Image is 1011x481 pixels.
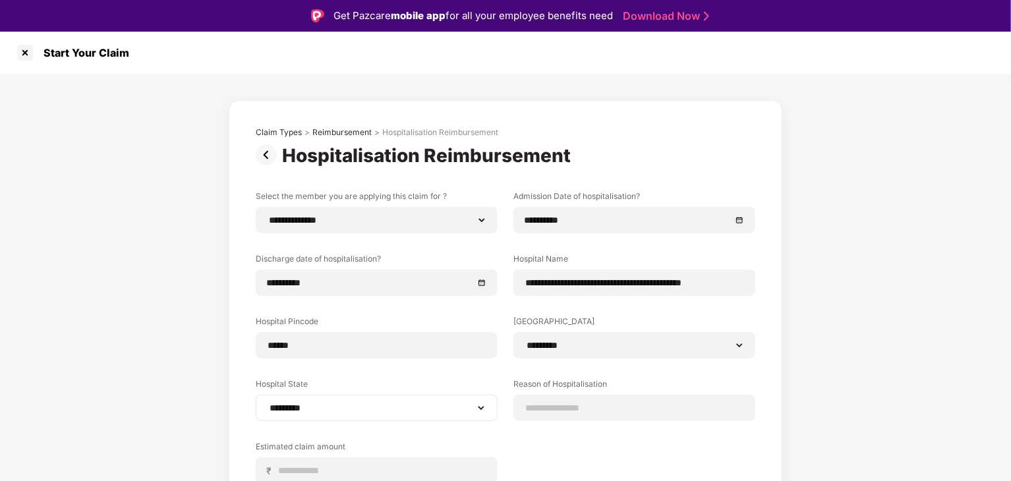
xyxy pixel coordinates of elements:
div: Hospitalisation Reimbursement [282,144,576,167]
label: Reason of Hospitalisation [513,378,755,395]
img: Stroke [704,9,709,23]
img: Logo [311,9,324,22]
img: svg+xml;base64,PHN2ZyBpZD0iUHJldi0zMngzMiIgeG1sbnM9Imh0dHA6Ly93d3cudzMub3JnLzIwMDAvc3ZnIiB3aWR0aD... [256,144,282,165]
label: Hospital Name [513,253,755,269]
div: Hospitalisation Reimbursement [382,127,498,138]
strong: mobile app [391,9,446,22]
div: > [374,127,380,138]
label: Admission Date of hospitalisation? [513,190,755,207]
label: Hospital Pincode [256,316,498,332]
div: > [304,127,310,138]
label: Select the member you are applying this claim for ? [256,190,498,207]
div: Start Your Claim [36,46,129,59]
label: Hospital State [256,378,498,395]
label: Estimated claim amount [256,441,498,457]
span: ₹ [266,465,277,477]
label: [GEOGRAPHIC_DATA] [513,316,755,332]
div: Get Pazcare for all your employee benefits need [333,8,613,24]
div: Reimbursement [312,127,372,138]
a: Download Now [623,9,705,23]
div: Claim Types [256,127,302,138]
label: Discharge date of hospitalisation? [256,253,498,269]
